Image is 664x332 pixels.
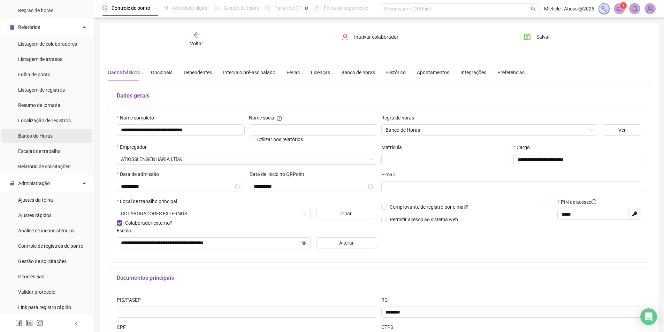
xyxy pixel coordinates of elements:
span: Colaborador externo? [125,220,172,226]
span: Administração [18,180,50,186]
label: Data de início no QRPoint [250,170,309,178]
span: save [524,33,531,40]
span: Gestão de solicitações [18,258,67,264]
span: info-circle [592,199,596,204]
h5: Dados gerais [117,92,641,100]
span: Resumo da jornada [18,102,60,108]
span: Listagem de atrasos [18,56,62,62]
span: Permitir acesso ao sistema web [390,217,458,222]
span: search [531,6,536,11]
span: PIN de acesso [561,198,596,206]
span: Relatório de solicitações [18,164,70,169]
span: Banco de Horas [18,133,53,139]
span: Utilizar nos relatórios [257,137,303,142]
span: file-done [163,6,168,10]
span: Admissão digital [173,5,208,11]
div: Opcionais [151,69,173,76]
span: Ajustes da folha [18,197,53,203]
span: sun [215,6,220,10]
span: Ajustes rápidos [18,213,52,218]
button: Salvar [519,31,555,43]
span: Listagem de colaboradores [18,41,77,47]
span: Controle de ponto [112,5,150,11]
span: pushpin [153,6,157,10]
span: facebook [15,319,22,326]
span: Escalas de trabalho [18,148,61,154]
span: Localização de registros [18,118,71,123]
label: Regra de horas [381,114,419,122]
label: RG [381,296,392,304]
label: Data de admissão [117,170,163,178]
span: Gestão de férias [224,5,259,11]
span: ATIOSSI ENGENHARIA LTDA [121,154,373,164]
span: 1 [622,3,625,8]
div: Preferências [497,69,525,76]
span: Relatórios [18,24,40,30]
img: 92257 [645,3,655,14]
span: Ocorrências [18,274,44,279]
div: Apontamentos [417,69,449,76]
div: Intervalo pré-assinalado [223,69,275,76]
span: info-circle [277,116,282,121]
div: Histórico [386,69,406,76]
span: Voltar [190,41,203,46]
label: Local de trabalho principal [117,198,182,205]
span: left [74,321,79,326]
span: instagram [36,319,43,326]
label: Empregador [117,143,151,151]
span: Ver [618,126,626,134]
span: Alterar [339,239,354,247]
span: file [10,25,15,30]
span: clock-circle [102,6,107,10]
span: linkedin [26,319,33,326]
span: lock [10,181,15,186]
span: Michele - Atiossi@2025 [544,5,594,13]
span: pushpin [304,6,308,10]
span: notification [616,6,623,12]
span: Listagem de registros [18,87,65,93]
sup: 1 [620,2,627,9]
div: Integrações [460,69,486,76]
label: Matrícula [381,144,406,151]
span: Comprovante de registro por e-mail? [390,204,468,210]
span: Validar protocolo [18,289,55,295]
div: Banco de horas [341,69,375,76]
span: COLABORADORES EXTERNOS [121,208,306,219]
span: eye [302,240,306,245]
div: Licenças [311,69,330,76]
div: Dependentes [184,69,212,76]
label: Cargo [513,144,534,151]
span: Criar [341,210,352,217]
div: Férias [287,69,300,76]
label: Escala [117,227,136,234]
button: Ver [603,124,641,136]
span: Link para registro rápido [18,304,71,310]
span: arrow-left [193,31,200,38]
span: Painel do DP [274,5,302,11]
button: Criar [316,208,377,219]
button: Alterar [316,237,377,248]
label: PIS/PASEP [117,296,145,304]
span: bell [632,6,638,12]
label: E-mail [381,171,399,178]
span: Nome social [249,114,275,122]
span: Salvar [536,33,550,41]
div: Open Intercom Messenger [640,308,657,325]
span: Análise de inconsistências [18,228,75,233]
span: Inativar colaborador [354,33,398,41]
span: book [315,6,320,10]
span: user-delete [342,33,349,40]
span: Banco de Horas [386,125,593,135]
div: Dados básicos [108,69,140,76]
span: Folha de ponto [18,72,51,77]
h5: Documentos principais [117,274,641,282]
span: Regras de horas [18,8,53,13]
button: Inativar colaborador [336,31,404,43]
img: sparkle-icon.fc2bf0ac1784a2077858766a79e2daf3.svg [600,5,608,13]
span: Controle de registros de ponto [18,243,83,249]
span: Folha de pagamento [324,5,368,11]
label: CTPS [381,323,398,331]
span: dashboard [265,6,270,10]
label: CPF [117,323,130,331]
label: Nome completo [117,114,159,122]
